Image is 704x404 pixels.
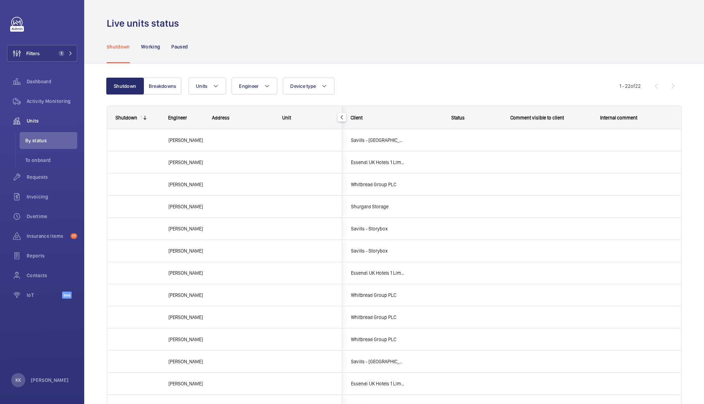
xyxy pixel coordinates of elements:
[196,83,207,89] span: Units
[27,174,77,181] span: Requests
[168,313,203,321] span: [PERSON_NAME]
[351,291,405,299] span: Whitbread Group PLC
[27,292,62,299] span: IoT
[619,84,641,89] span: 1 - 22 22
[351,158,405,167] span: Essendi UK Hotels 1 Limited
[188,78,226,95] button: Units
[282,115,334,120] div: Unit
[115,115,137,120] div: Shutdown
[141,43,160,50] p: Working
[27,78,77,85] span: Dashboard
[27,193,77,200] span: Invoicing
[168,136,203,144] span: [PERSON_NAME]
[25,137,77,144] span: By status
[7,45,77,62] button: Filters1
[168,380,203,388] span: [PERSON_NAME]
[351,181,405,189] span: Whitbread Group PLC
[351,335,405,344] span: Whitbread Group PLC
[144,78,181,95] button: Breakdowns
[631,83,635,89] span: of
[27,233,68,240] span: Insurance items
[62,292,72,299] span: Beta
[351,203,405,211] span: Shurgard Storage
[27,117,77,124] span: Units
[168,269,203,277] span: [PERSON_NAME]
[600,115,637,120] span: Internal comment
[351,380,405,388] span: Essendi UK Hotels 1 Limited
[168,115,187,120] span: Engineer
[168,291,203,299] span: [PERSON_NAME]
[171,43,188,50] p: Paused
[239,83,259,89] span: Engineer
[27,272,77,279] span: Contacts
[168,358,203,366] span: [PERSON_NAME]
[31,377,69,384] p: [PERSON_NAME]
[168,225,203,233] span: [PERSON_NAME]
[168,247,203,255] span: [PERSON_NAME]
[510,115,564,120] span: Comment visible to client
[27,213,77,220] span: Overtime
[351,269,405,277] span: Essendi UK Hotels 1 Limited
[27,252,77,259] span: Reports
[25,157,77,164] span: To onboard
[351,225,405,233] span: Savills - Storybox
[107,17,183,30] h1: Live units status
[351,115,363,120] span: Client
[59,51,64,56] span: 1
[71,233,77,239] span: 17
[351,247,405,255] span: Savills - Storybox
[168,158,203,167] span: [PERSON_NAME]
[107,43,130,50] p: Shutdown
[232,78,277,95] button: Engineer
[106,78,144,95] button: Shutdown
[283,78,334,95] button: Device type
[451,115,465,120] span: Status
[290,83,316,89] span: Device type
[27,98,77,105] span: Activity Monitoring
[168,181,203,189] span: [PERSON_NAME]
[351,313,405,321] span: Whitbread Group PLC
[351,358,405,366] span: Savills - [GEOGRAPHIC_DATA]
[168,335,203,344] span: [PERSON_NAME]
[212,115,230,120] span: Address
[351,136,405,144] span: Savills - [GEOGRAPHIC_DATA]
[168,203,203,211] span: [PERSON_NAME]
[15,377,21,384] p: KK
[26,50,40,57] span: Filters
